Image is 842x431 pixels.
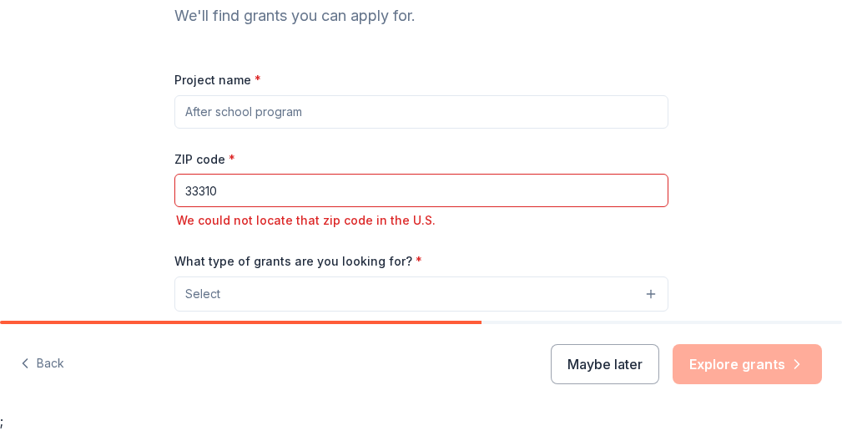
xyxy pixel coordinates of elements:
[174,253,422,270] label: What type of grants are you looking for?
[174,72,261,89] label: Project name
[174,151,235,168] label: ZIP code
[174,95,668,129] input: After school program
[20,347,64,382] button: Back
[174,3,668,29] div: We'll find grants you can apply for.
[174,174,668,207] input: 12345 (U.S. only)
[174,276,668,312] button: Select
[551,344,659,384] button: Maybe later
[174,210,668,231] div: We could not locate that zip code in the U.S.
[185,284,220,304] span: Select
